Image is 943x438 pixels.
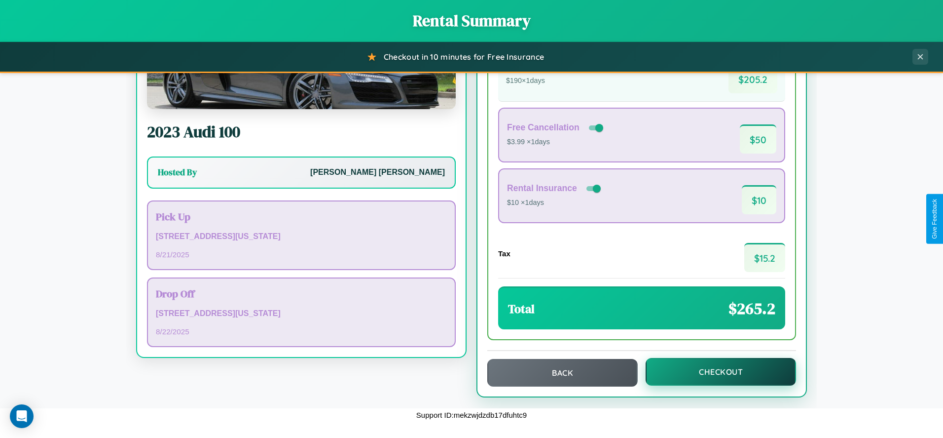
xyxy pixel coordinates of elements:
[740,124,776,154] span: $ 50
[507,197,603,209] p: $10 × 1 days
[487,359,638,387] button: Back
[156,248,447,261] p: 8 / 21 / 2025
[156,230,447,244] p: [STREET_ADDRESS][US_STATE]
[156,325,447,338] p: 8 / 22 / 2025
[507,136,605,149] p: $3.99 × 1 days
[384,52,544,62] span: Checkout in 10 minutes for Free Insurance
[147,121,456,143] h2: 2023 Audi 100
[156,209,447,224] h3: Pick Up
[10,10,933,32] h1: Rental Summary
[506,75,572,87] p: $ 190 × 1 days
[158,166,197,178] h3: Hosted By
[507,183,577,194] h4: Rental Insurance
[728,64,777,93] span: $ 205.2
[646,358,796,386] button: Checkout
[507,122,580,133] h4: Free Cancellation
[10,404,34,428] div: Open Intercom Messenger
[728,298,775,319] span: $ 265.2
[156,307,447,321] p: [STREET_ADDRESS][US_STATE]
[931,199,938,239] div: Give Feedback
[742,185,776,214] span: $ 10
[416,408,527,422] p: Support ID: mekzwjdzdb17dfuhtc9
[498,249,510,258] h4: Tax
[744,243,785,272] span: $ 15.2
[156,286,447,301] h3: Drop Off
[310,165,445,180] p: [PERSON_NAME] [PERSON_NAME]
[508,301,535,317] h3: Total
